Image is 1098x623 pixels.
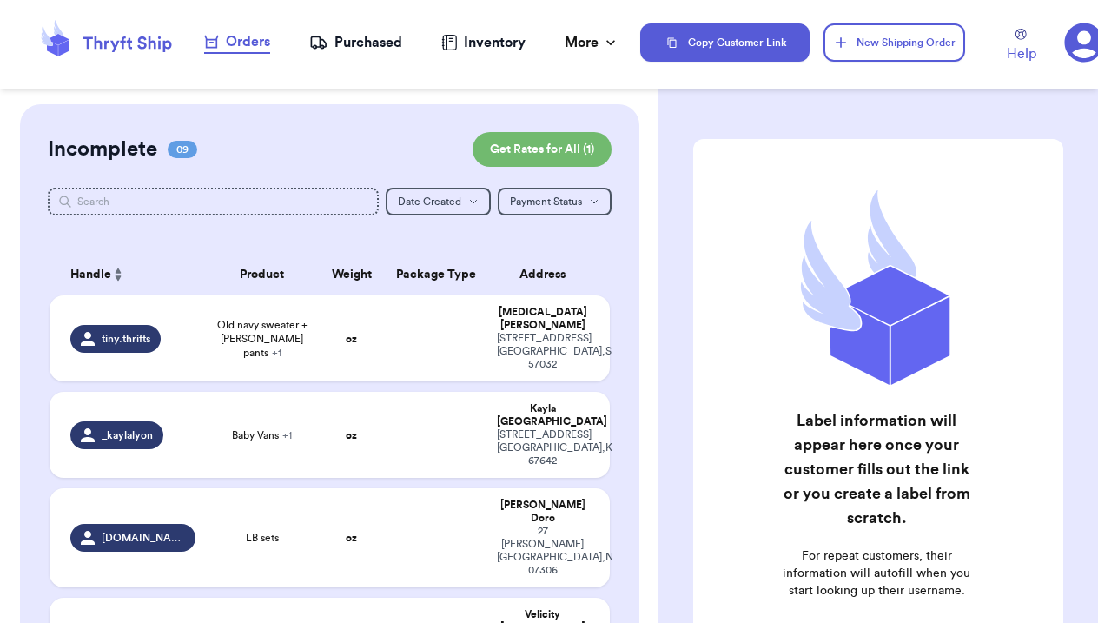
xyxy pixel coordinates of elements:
span: [DOMAIN_NAME] [102,531,186,545]
a: Orders [204,31,270,54]
input: Search [48,188,379,215]
strong: oz [346,430,357,441]
p: For repeat customers, their information will autofill when you start looking up their username. [775,547,978,600]
button: Payment Status [498,188,612,215]
h2: Label information will appear here once your customer fills out the link or you create a label fr... [775,408,978,530]
button: Copy Customer Link [640,23,810,62]
div: [STREET_ADDRESS] [GEOGRAPHIC_DATA] , SD 57032 [497,332,589,371]
span: Payment Status [510,196,582,207]
div: 27 [PERSON_NAME] [GEOGRAPHIC_DATA] , NJ 07306 [497,525,589,577]
th: Product [206,254,318,295]
div: More [565,32,619,53]
th: Package Type [386,254,486,295]
h2: Incomplete [48,136,157,163]
div: [STREET_ADDRESS] [GEOGRAPHIC_DATA] , KS 67642 [497,428,589,467]
strong: oz [346,334,357,344]
span: tiny.thrifts [102,332,150,346]
span: + 1 [282,430,292,441]
a: Purchased [309,32,402,53]
strong: oz [346,533,357,543]
span: Date Created [398,196,461,207]
div: Kayla [GEOGRAPHIC_DATA] [497,402,589,428]
span: 09 [168,141,197,158]
th: Address [486,254,610,295]
div: [MEDICAL_DATA] [PERSON_NAME] [497,306,589,332]
span: _kaylalyon [102,428,153,442]
span: Old navy sweater + [PERSON_NAME] pants [216,318,308,360]
span: + 1 [272,348,281,358]
button: New Shipping Order [823,23,964,62]
th: Weight [318,254,385,295]
div: Orders [204,31,270,52]
button: Get Rates for All (1) [473,132,612,167]
span: LB sets [246,531,279,545]
span: Handle [70,266,111,284]
a: Help [1007,29,1036,64]
span: Baby Vans [232,428,292,442]
a: Inventory [441,32,526,53]
button: Date Created [386,188,491,215]
span: Help [1007,43,1036,64]
button: Sort ascending [111,264,125,285]
div: [PERSON_NAME] Doro [497,499,589,525]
